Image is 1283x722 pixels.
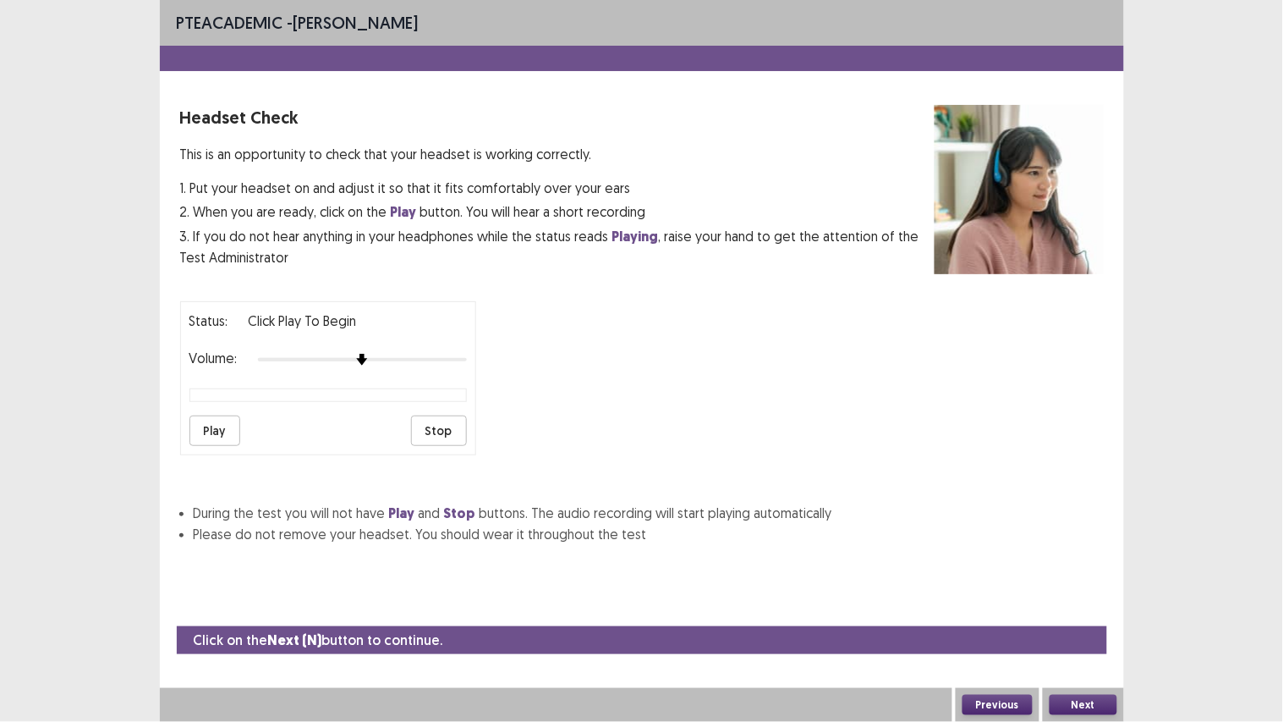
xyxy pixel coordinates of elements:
[177,12,283,33] span: PTE academic
[180,105,935,130] p: Headset Check
[612,228,659,245] strong: Playing
[962,695,1033,715] button: Previous
[389,504,415,522] strong: Play
[180,178,935,198] p: 1. Put your headset on and adjust it so that it fits comfortably over your ears
[194,524,1104,544] li: Please do not remove your headset. You should wear it throughout the test
[189,348,238,368] p: Volume:
[444,504,476,522] strong: Stop
[935,105,1104,274] img: headset test
[249,311,357,331] p: Click Play to Begin
[391,203,417,221] strong: Play
[180,144,935,164] p: This is an opportunity to check that your headset is working correctly.
[177,10,419,36] p: - [PERSON_NAME]
[189,416,240,446] button: Play
[356,354,368,366] img: arrow-thumb
[189,311,228,331] p: Status:
[180,201,935,223] p: 2. When you are ready, click on the button. You will hear a short recording
[268,631,322,649] strong: Next (N)
[194,630,443,651] p: Click on the button to continue.
[180,226,935,267] p: 3. If you do not hear anything in your headphones while the status reads , raise your hand to get...
[411,416,467,446] button: Stop
[194,503,1104,524] li: During the test you will not have and buttons. The audio recording will start playing automatically
[1050,695,1117,715] button: Next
